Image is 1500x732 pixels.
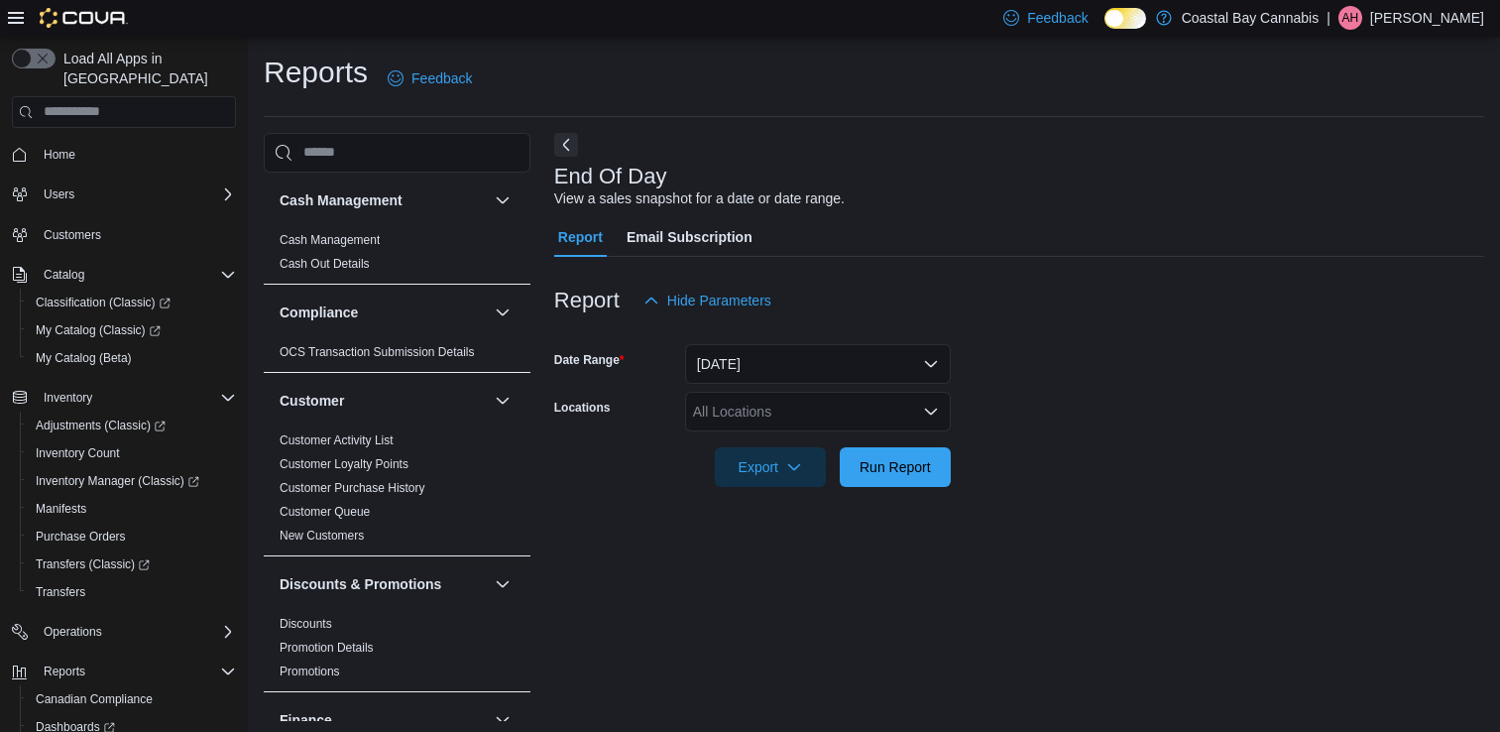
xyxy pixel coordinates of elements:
[1342,6,1359,30] span: AH
[20,685,244,713] button: Canadian Compliance
[1027,8,1088,28] span: Feedback
[36,556,150,572] span: Transfers (Classic)
[36,620,110,644] button: Operations
[264,428,530,555] div: Customer
[860,457,931,477] span: Run Report
[36,142,236,167] span: Home
[28,441,236,465] span: Inventory Count
[280,233,380,247] a: Cash Management
[28,580,93,604] a: Transfers
[554,133,578,157] button: Next
[280,504,370,520] span: Customer Queue
[280,391,487,411] button: Customer
[635,281,779,320] button: Hide Parameters
[28,469,236,493] span: Inventory Manager (Classic)
[40,8,128,28] img: Cova
[28,318,169,342] a: My Catalog (Classic)
[280,481,425,495] a: Customer Purchase History
[28,291,178,314] a: Classification (Classic)
[36,691,153,707] span: Canadian Compliance
[28,441,128,465] a: Inventory Count
[1104,8,1146,29] input: Dark Mode
[280,391,344,411] h3: Customer
[280,574,441,594] h3: Discounts & Promotions
[28,291,236,314] span: Classification (Classic)
[36,183,82,206] button: Users
[280,345,475,359] a: OCS Transaction Submission Details
[280,480,425,496] span: Customer Purchase History
[44,227,101,243] span: Customers
[280,432,394,448] span: Customer Activity List
[36,501,86,517] span: Manifests
[20,495,244,523] button: Manifests
[264,53,368,92] h1: Reports
[280,190,487,210] button: Cash Management
[36,386,100,410] button: Inventory
[554,352,625,368] label: Date Range
[28,525,236,549] span: Purchase Orders
[36,295,171,310] span: Classification (Classic)
[28,687,236,711] span: Canadian Compliance
[491,301,515,324] button: Compliance
[28,497,94,521] a: Manifests
[36,584,85,600] span: Transfers
[36,386,236,410] span: Inventory
[36,660,236,683] span: Reports
[264,612,530,691] div: Discounts & Promotions
[28,346,236,370] span: My Catalog (Beta)
[36,445,120,461] span: Inventory Count
[28,414,173,437] a: Adjustments (Classic)
[36,529,126,545] span: Purchase Orders
[44,390,92,406] span: Inventory
[36,350,132,366] span: My Catalog (Beta)
[20,412,244,439] a: Adjustments (Classic)
[554,188,845,209] div: View a sales snapshot for a date or date range.
[280,303,358,322] h3: Compliance
[20,344,244,372] button: My Catalog (Beta)
[280,641,374,655] a: Promotion Details
[28,580,236,604] span: Transfers
[264,340,530,372] div: Compliance
[56,49,236,88] span: Load All Apps in [GEOGRAPHIC_DATA]
[554,400,611,416] label: Locations
[280,665,340,678] a: Promotions
[28,497,236,521] span: Manifests
[36,620,236,644] span: Operations
[264,228,530,284] div: Cash Management
[411,68,472,88] span: Feedback
[558,217,603,257] span: Report
[280,303,487,322] button: Compliance
[4,261,244,289] button: Catalog
[20,467,244,495] a: Inventory Manager (Classic)
[685,344,951,384] button: [DATE]
[667,291,771,310] span: Hide Parameters
[280,664,340,679] span: Promotions
[36,473,199,489] span: Inventory Manager (Classic)
[923,404,939,420] button: Open list of options
[44,267,84,283] span: Catalog
[20,550,244,578] a: Transfers (Classic)
[280,456,408,472] span: Customer Loyalty Points
[727,447,814,487] span: Export
[28,346,140,370] a: My Catalog (Beta)
[28,552,236,576] span: Transfers (Classic)
[715,447,826,487] button: Export
[280,529,364,543] a: New Customers
[280,190,403,210] h3: Cash Management
[491,389,515,413] button: Customer
[4,140,244,169] button: Home
[280,505,370,519] a: Customer Queue
[280,344,475,360] span: OCS Transaction Submission Details
[1338,6,1362,30] div: Alissa Hynds
[1327,6,1330,30] p: |
[280,257,370,271] a: Cash Out Details
[4,220,244,249] button: Customers
[280,528,364,544] span: New Customers
[20,289,244,316] a: Classification (Classic)
[4,384,244,412] button: Inventory
[36,222,236,247] span: Customers
[36,183,236,206] span: Users
[280,574,487,594] button: Discounts & Promotions
[554,289,620,312] h3: Report
[280,617,332,631] a: Discounts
